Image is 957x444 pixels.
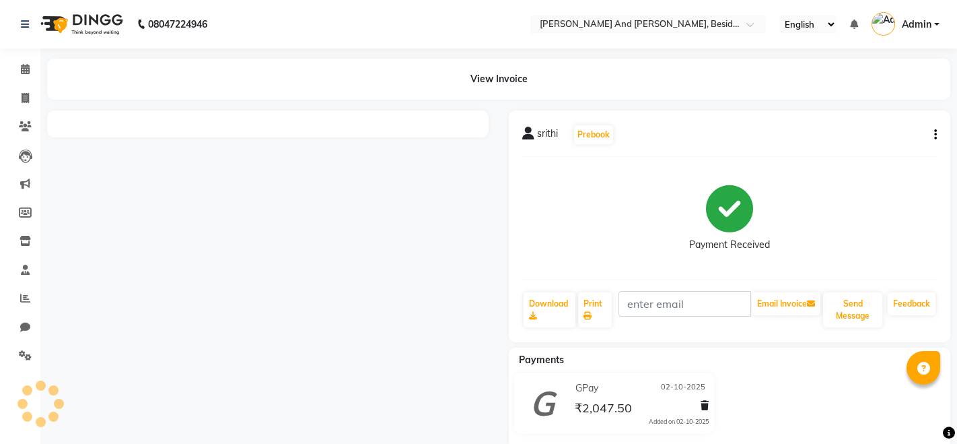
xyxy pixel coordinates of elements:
[574,125,613,144] button: Prebook
[649,417,709,426] div: Added on 02-10-2025
[872,12,895,36] img: Admin
[888,292,935,315] a: Feedback
[902,18,931,32] span: Admin
[689,238,770,252] div: Payment Received
[661,381,705,395] span: 02-10-2025
[148,5,207,43] b: 08047224946
[575,381,598,395] span: GPay
[578,292,612,327] a: Print
[34,5,127,43] img: logo
[575,400,632,419] span: ₹2,047.50
[519,354,564,366] span: Payments
[618,291,751,317] input: enter email
[537,127,558,146] span: srithi
[47,59,950,100] div: View Invoice
[823,292,882,327] button: Send Message
[752,292,820,315] button: Email Invoice
[524,292,575,327] a: Download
